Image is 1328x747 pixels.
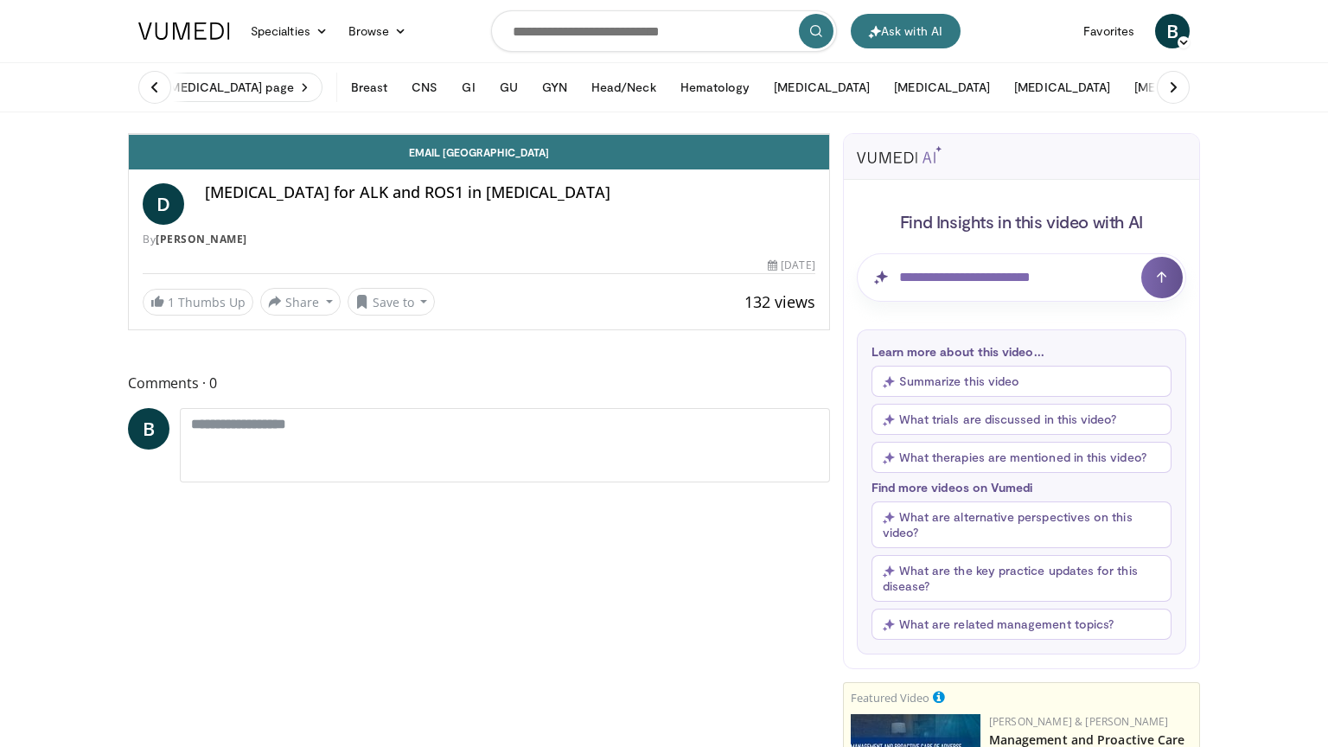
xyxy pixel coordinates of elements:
h4: [MEDICAL_DATA] for ALK and ROS1 in [MEDICAL_DATA] [205,183,815,202]
button: Summarize this video [871,366,1172,397]
a: 1 Thumbs Up [143,289,253,316]
button: [MEDICAL_DATA] [1004,70,1120,105]
p: Learn more about this video... [871,344,1172,359]
span: 1 [168,294,175,310]
img: VuMedi Logo [138,22,230,40]
button: [MEDICAL_DATA] [763,70,880,105]
button: [MEDICAL_DATA] [1124,70,1241,105]
a: Browse [338,14,418,48]
a: D [143,183,184,225]
a: B [128,408,169,450]
button: GI [451,70,485,105]
a: Specialties [240,14,338,48]
button: Hematology [670,70,761,105]
span: 132 views [744,291,815,312]
input: Question for AI [857,253,1186,302]
button: Share [260,288,341,316]
button: CNS [401,70,448,105]
button: Head/Neck [581,70,667,105]
button: GU [489,70,528,105]
button: GYN [532,70,578,105]
button: Ask with AI [851,14,961,48]
span: Comments 0 [128,372,830,394]
a: Favorites [1073,14,1145,48]
button: What therapies are mentioned in this video? [871,442,1172,473]
a: [PERSON_NAME] & [PERSON_NAME] [989,714,1169,729]
video-js: Video Player [129,134,829,135]
input: Search topics, interventions [491,10,837,52]
button: What are alternative perspectives on this video? [871,501,1172,548]
p: Find more videos on Vumedi [871,480,1172,495]
a: B [1155,14,1190,48]
small: Featured Video [851,690,929,705]
div: [DATE] [768,258,814,273]
img: vumedi-ai-logo.svg [857,146,942,163]
button: What are the key practice updates for this disease? [871,555,1172,602]
a: Email [GEOGRAPHIC_DATA] [129,135,829,169]
button: Save to [348,288,436,316]
button: Breast [341,70,398,105]
button: [MEDICAL_DATA] [884,70,1000,105]
button: What trials are discussed in this video? [871,404,1172,435]
a: [PERSON_NAME] [156,232,247,246]
div: By [143,232,815,247]
button: What are related management topics? [871,609,1172,640]
h4: Find Insights in this video with AI [857,210,1186,233]
a: Visit [MEDICAL_DATA] page [128,73,322,102]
